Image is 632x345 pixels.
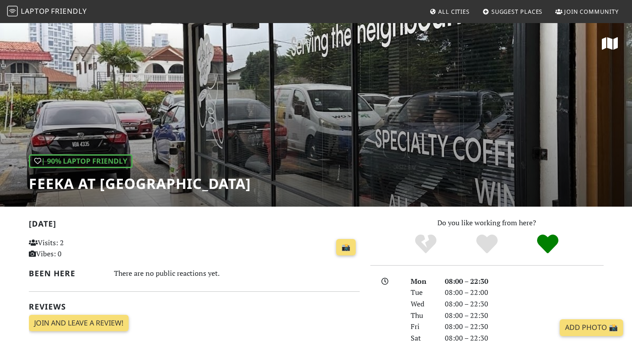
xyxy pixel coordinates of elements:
div: 08:00 – 22:30 [440,333,609,344]
a: 📸 [336,239,356,256]
div: Yes [456,233,518,255]
h2: Been here [29,269,104,278]
a: All Cities [426,4,473,20]
div: 08:00 – 22:00 [440,287,609,298]
div: 08:00 – 22:30 [440,321,609,333]
span: Friendly [51,6,86,16]
h2: Reviews [29,302,360,311]
a: Suggest Places [479,4,546,20]
div: 08:00 – 22:30 [440,276,609,287]
span: Laptop [21,6,50,16]
a: LaptopFriendly LaptopFriendly [7,4,87,20]
a: Join and leave a review! [29,315,129,332]
a: Join Community [552,4,622,20]
div: Tue [405,287,439,298]
div: Sat [405,333,439,344]
div: 08:00 – 22:30 [440,298,609,310]
div: Mon [405,276,439,287]
div: Definitely! [517,233,578,255]
div: There are no public reactions yet. [114,267,360,280]
h2: [DATE] [29,219,360,232]
a: Add Photo 📸 [560,319,623,336]
h1: FEEKA at [GEOGRAPHIC_DATA] [29,175,251,192]
img: LaptopFriendly [7,6,18,16]
div: | 90% Laptop Friendly [29,154,133,169]
p: Do you like working from here? [370,217,604,229]
span: Join Community [564,8,619,16]
span: Suggest Places [491,8,543,16]
div: Thu [405,310,439,321]
div: Fri [405,321,439,333]
div: Wed [405,298,439,310]
p: Visits: 2 Vibes: 0 [29,237,132,260]
div: No [395,233,456,255]
div: 08:00 – 22:30 [440,310,609,321]
span: All Cities [438,8,470,16]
